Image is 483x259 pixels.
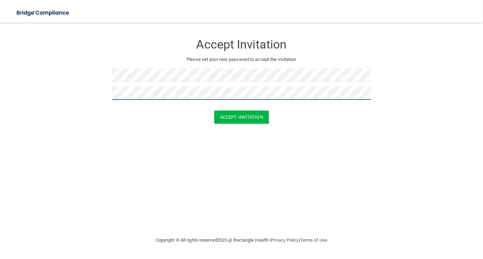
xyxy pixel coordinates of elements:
p: Please set your new password to accept the invitation [117,55,366,64]
iframe: Drift Widget Chat Controller [361,212,474,240]
h3: Accept Invitation [112,38,371,51]
img: bridge_compliance_login_screen.278c3ca4.svg [11,6,76,20]
div: Copyright © All rights reserved 2025 @ Rectangle Health | | [112,229,371,252]
a: Terms of Use [300,237,327,243]
button: Accept Invitation [214,111,269,124]
a: Privacy Policy [271,237,299,243]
